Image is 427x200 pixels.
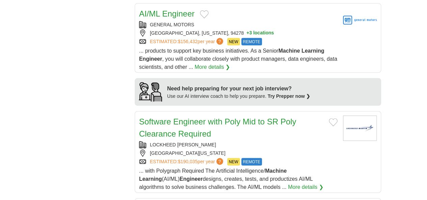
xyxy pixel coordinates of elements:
[227,38,240,46] span: NEW
[139,176,162,182] strong: Learning
[241,38,262,46] span: REMOTE
[301,48,324,54] strong: Learning
[246,30,274,37] button: +3 locations
[265,168,287,174] strong: Machine
[139,30,338,37] div: [GEOGRAPHIC_DATA], [US_STATE], 94278
[216,158,223,165] span: ?
[167,85,310,93] div: Need help preparing for your next job interview?
[194,63,230,71] a: More details ❯
[216,38,223,45] span: ?
[178,159,197,164] span: $190,035
[268,93,310,99] a: Try Prepper now ❯
[178,39,197,44] span: $156,432
[150,158,224,166] a: ESTIMATED:$190,035per year?
[139,56,162,62] strong: Engineer
[139,48,337,70] span: ... products to support key business initiatives. As a Senior , you will collaborate closely with...
[200,10,209,19] button: Add to favorite jobs
[343,8,377,33] img: General Motors logo
[139,117,296,138] a: Software Engineer with Poly Mid to SR Poly Clearance Required
[167,93,310,100] div: Use our AI interview coach to help you prepare.
[329,118,338,126] button: Add to favorite jobs
[139,168,313,190] span: ... with Polygraph Required The Artificial Intelligence/ (AI/ML) designs, creates, tests, and pro...
[241,158,262,166] span: REMOTE
[150,38,224,46] a: ESTIMATED:$156,432per year?
[180,176,203,182] strong: Engineer
[150,142,216,147] a: LOCKHEED [PERSON_NAME]
[278,48,300,54] strong: Machine
[246,30,249,37] span: +
[139,150,338,157] div: [GEOGRAPHIC_DATA][US_STATE]
[288,183,323,191] a: More details ❯
[150,22,194,27] a: GENERAL MOTORS
[343,116,377,141] img: Lockheed Martin logo
[139,9,195,18] a: AI/ML Engineer
[227,158,240,166] span: NEW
